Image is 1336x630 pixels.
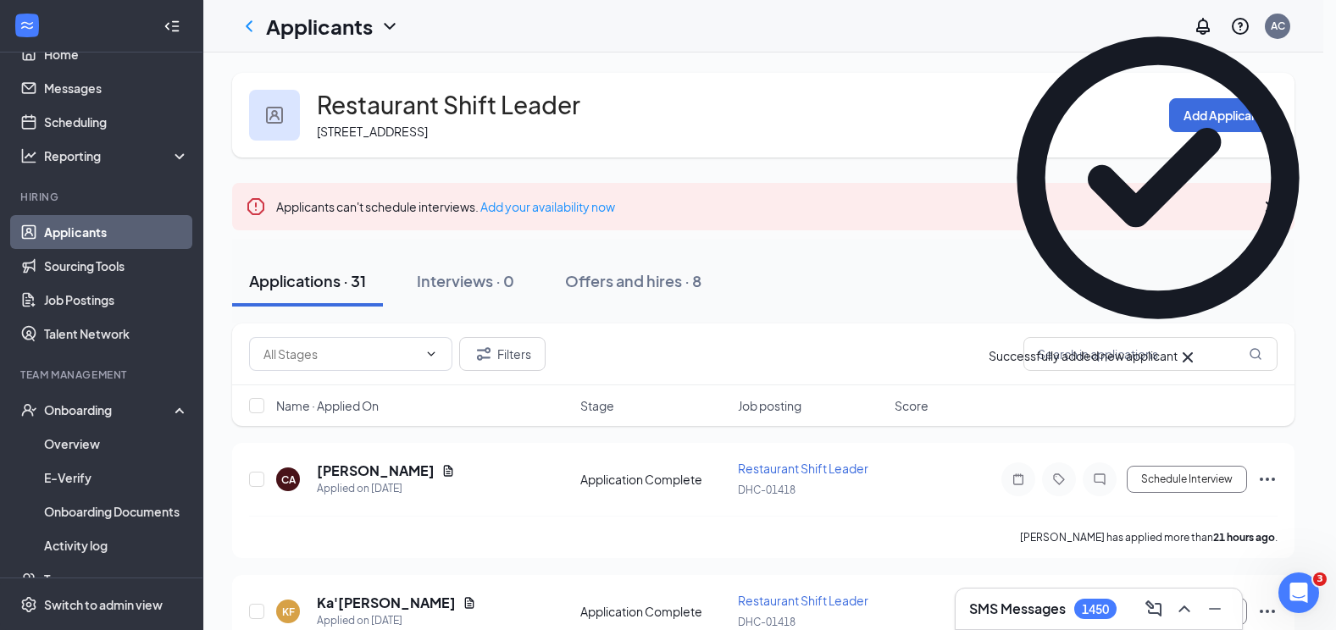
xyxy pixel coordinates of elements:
h3: SMS Messages [969,600,1066,618]
svg: CheckmarkCircle [989,8,1328,347]
a: E-Verify [44,461,189,495]
button: Minimize [1201,595,1228,622]
div: Onboarding [44,401,175,418]
div: Applied on [DATE] [317,612,476,629]
span: DHC-01418 [738,616,796,628]
div: Hiring [20,190,186,204]
svg: Analysis [20,147,37,164]
div: Application Complete [580,471,728,488]
iframe: Intercom live chat [1278,572,1319,613]
div: Offers and hires · 8 [565,270,701,291]
span: Restaurant Shift Leader [738,461,868,476]
svg: Ellipses [1257,469,1278,489]
svg: Filter [474,344,494,364]
svg: Note [1008,472,1028,486]
h1: Applicants [266,12,373,41]
div: Interviews · 0 [417,270,514,291]
a: Messages [44,71,189,105]
a: Home [44,37,189,71]
svg: Error [246,196,266,217]
div: Successfully added new applicant [989,347,1178,367]
span: Applicants can't schedule interviews. [276,199,615,214]
svg: Document [463,596,476,610]
a: Sourcing Tools [44,249,189,283]
span: 3 [1313,572,1327,586]
span: Stage [580,397,614,414]
a: Job Postings [44,283,189,317]
div: Application Complete [580,603,728,620]
div: 1450 [1082,602,1109,616]
a: Onboarding Documents [44,495,189,528]
a: Team [44,562,189,596]
div: Applications · 31 [249,270,366,291]
div: CA [281,472,296,487]
h5: Ka'[PERSON_NAME] [317,594,456,612]
div: Reporting [44,147,190,164]
svg: UserCheck [20,401,37,418]
svg: ChevronDown [424,347,438,361]
a: Applicants [44,215,189,249]
span: DHC-01418 [738,484,796,496]
button: ChevronUp [1171,595,1198,622]
h5: [PERSON_NAME] [317,461,435,480]
a: Overview [44,427,189,461]
img: user icon [266,107,283,124]
svg: Cross [1178,347,1198,367]
a: Scheduling [44,105,189,139]
svg: Settings [20,596,37,613]
svg: Document [441,464,455,478]
a: Activity log [44,528,189,562]
input: All Stages [263,345,418,363]
div: KF [282,605,295,619]
p: [PERSON_NAME] has applied more than . [1020,530,1278,544]
svg: ChevronLeft [239,16,259,36]
svg: ChevronUp [1174,599,1195,619]
svg: Tag [1049,472,1069,486]
span: Restaurant Shift Leader [738,593,868,608]
button: ComposeMessage [1140,595,1167,622]
b: 21 hours ago [1213,531,1275,544]
a: Add your availability now [480,199,615,214]
span: [STREET_ADDRESS] [317,124,428,139]
svg: ChevronDown [380,16,400,36]
div: Applied on [DATE] [317,480,455,497]
svg: WorkstreamLogo [19,17,36,34]
svg: Collapse [164,18,180,35]
h3: Restaurant Shift Leader [317,91,580,119]
span: Score [895,397,929,414]
button: Schedule Interview [1127,466,1247,493]
svg: ChatInactive [1089,472,1110,486]
svg: Ellipses [1257,601,1278,622]
div: Switch to admin view [44,596,163,613]
span: Name · Applied On [276,397,379,414]
svg: ComposeMessage [1144,599,1164,619]
svg: Minimize [1205,599,1225,619]
a: Talent Network [44,317,189,351]
span: Job posting [738,397,801,414]
div: Team Management [20,367,186,382]
button: Filter Filters [459,337,546,371]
